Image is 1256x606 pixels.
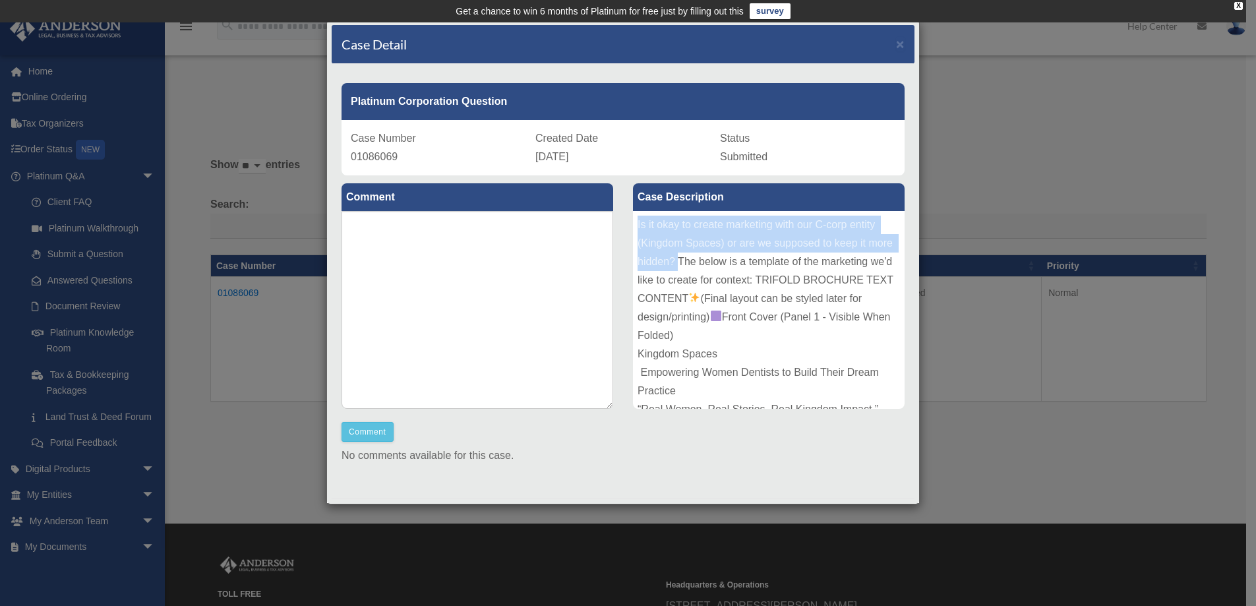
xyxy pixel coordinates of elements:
[342,35,407,53] h4: Case Detail
[720,151,767,162] span: Submitted
[535,133,598,144] span: Created Date
[351,151,398,162] span: 01086069
[342,422,394,442] button: Comment
[633,183,905,211] label: Case Description
[689,292,700,303] img: ✨
[711,311,721,321] img: 🟪
[456,3,744,19] div: Get a chance to win 6 months of Platinum for free just by filling out this
[342,83,905,120] div: Platinum Corporation Question
[896,37,905,51] button: Close
[633,211,905,409] div: Is it okay to create marketing with our C-corp entity (Kingdom Spaces) or are we supposed to keep...
[342,183,613,211] label: Comment
[896,36,905,51] span: ×
[351,133,416,144] span: Case Number
[720,133,750,144] span: Status
[1234,2,1243,10] div: close
[750,3,791,19] a: survey
[342,446,905,465] p: No comments available for this case.
[535,151,568,162] span: [DATE]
